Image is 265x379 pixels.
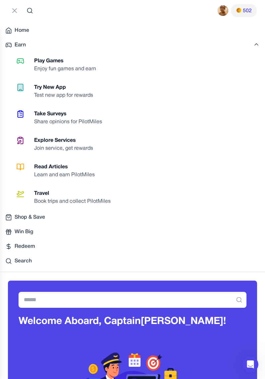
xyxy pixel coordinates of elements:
[34,110,107,118] div: Take Surveys
[34,118,107,126] div: Share opinions for PilotMiles
[15,41,26,49] span: Earn
[15,243,35,250] span: Redeem
[34,171,100,179] div: Learn and earn PilotMiles
[34,57,101,65] div: Play Games
[236,8,241,13] img: PMs
[19,316,246,328] h3: Welcome Aboard, Captain [PERSON_NAME]!
[34,83,98,91] div: Try New App
[34,65,101,73] div: Enjoy fun games and earn
[34,136,98,144] div: Explore Services
[34,197,116,205] div: Book trips and collect PilotMiles
[8,133,265,156] a: Explore ServicesJoin service, get rewards
[8,186,265,209] a: TravelBook trips and collect PilotMiles
[243,7,252,15] span: 502
[15,213,45,221] span: Shop & Save
[8,106,265,130] a: Take SurveysShare opinions for PilotMiles
[8,53,265,77] a: Play GamesEnjoy fun games and earn
[15,228,33,236] span: Win Big
[34,144,98,152] div: Join service, get rewards
[8,80,265,103] a: Try New AppTest new app for rewards
[15,257,32,265] span: Search
[231,4,257,17] button: PMs502
[34,163,100,171] div: Read Articles
[8,159,265,183] a: Read ArticlesLearn and earn PilotMiles
[242,356,258,372] iframe: Intercom live chat
[15,27,29,34] span: Home
[34,189,116,197] div: Travel
[34,91,98,99] div: Test new app for rewards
